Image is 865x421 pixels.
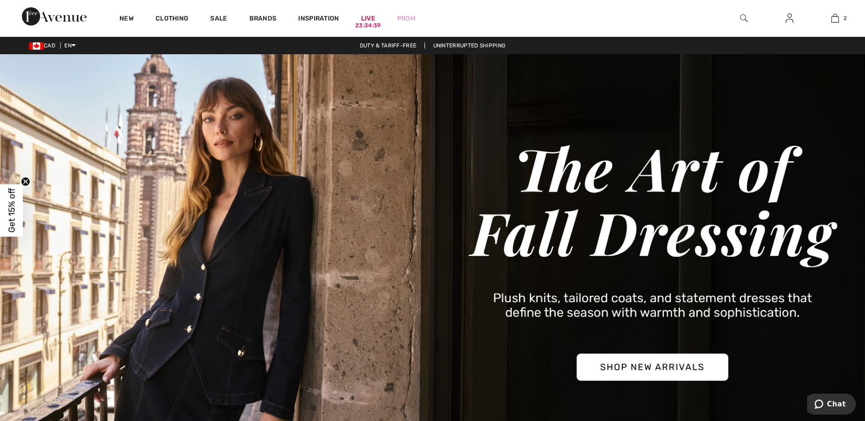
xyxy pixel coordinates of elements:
iframe: Opens a widget where you can chat to one of our agents [807,394,856,416]
a: Sign In [778,13,801,24]
span: 2 [844,14,847,22]
a: Brands [249,15,277,24]
a: New [119,15,134,24]
button: Close teaser [21,177,30,186]
img: My Bag [831,13,839,24]
div: 23:34:39 [355,21,381,30]
a: Prom [397,14,415,23]
a: 2 [813,13,857,24]
a: Live23:34:39 [361,14,375,23]
img: Canadian Dollar [29,42,44,50]
span: Inspiration [298,15,339,24]
span: Get 15% off [6,188,17,233]
a: Sale [210,15,227,24]
img: search the website [740,13,748,24]
span: EN [64,42,76,49]
a: Clothing [155,15,188,24]
img: My Info [786,13,793,24]
img: 1ère Avenue [22,7,87,26]
span: CAD [29,42,59,49]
